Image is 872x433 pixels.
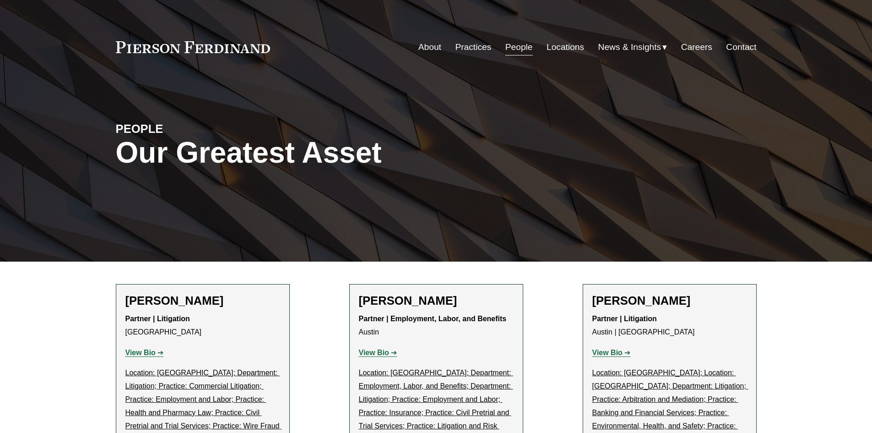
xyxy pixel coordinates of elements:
[547,38,584,56] a: Locations
[125,349,156,356] strong: View Bio
[359,349,389,356] strong: View Bio
[592,349,623,356] strong: View Bio
[359,349,397,356] a: View Bio
[418,38,441,56] a: About
[125,312,280,339] p: [GEOGRAPHIC_DATA]
[592,294,747,308] h2: [PERSON_NAME]
[125,349,164,356] a: View Bio
[592,312,747,339] p: Austin | [GEOGRAPHIC_DATA]
[598,38,667,56] a: folder dropdown
[598,39,661,55] span: News & Insights
[726,38,756,56] a: Contact
[359,294,514,308] h2: [PERSON_NAME]
[359,315,507,323] strong: Partner | Employment, Labor, and Benefits
[359,312,514,339] p: Austin
[125,315,190,323] strong: Partner | Litigation
[592,349,631,356] a: View Bio
[505,38,533,56] a: People
[116,121,276,136] h4: PEOPLE
[592,315,657,323] strong: Partner | Litigation
[125,294,280,308] h2: [PERSON_NAME]
[681,38,712,56] a: Careers
[116,136,543,170] h1: Our Greatest Asset
[455,38,491,56] a: Practices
